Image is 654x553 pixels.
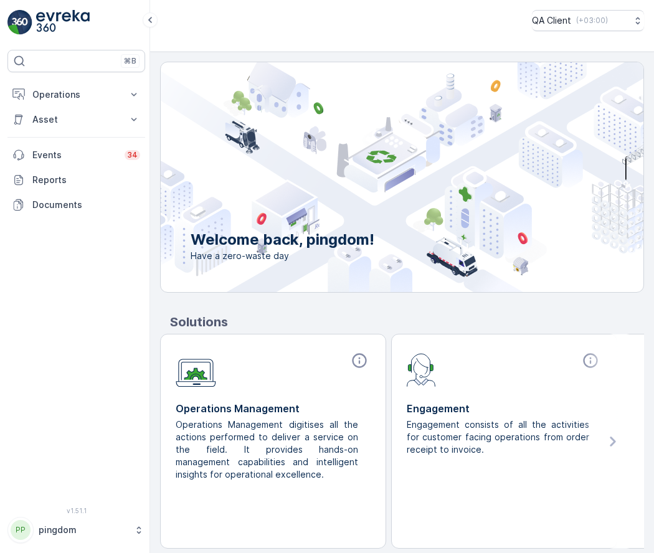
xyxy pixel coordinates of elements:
button: Operations [7,82,145,107]
a: Events34 [7,143,145,168]
button: QA Client(+03:00) [532,10,644,31]
p: Solutions [170,313,644,331]
p: Events [32,149,117,161]
p: Welcome back, pingdom! [191,230,374,250]
p: Engagement consists of all the activities for customer facing operations from order receipt to in... [407,418,592,456]
a: Documents [7,192,145,217]
p: 34 [127,150,138,160]
div: PP [11,520,31,540]
img: city illustration [105,62,643,292]
img: logo_light-DOdMpM7g.png [36,10,90,35]
p: pingdom [39,524,128,536]
span: v 1.51.1 [7,507,145,514]
p: Engagement [407,401,602,416]
img: logo [7,10,32,35]
span: Have a zero-waste day [191,250,374,262]
p: Documents [32,199,140,211]
img: module-icon [407,352,436,387]
p: QA Client [532,14,571,27]
p: Operations Management digitises all the actions performed to deliver a service on the field. It p... [176,418,361,481]
p: Reports [32,174,140,186]
p: Operations [32,88,120,101]
img: module-icon [176,352,216,387]
p: Asset [32,113,120,126]
p: ⌘B [124,56,136,66]
p: ( +03:00 ) [576,16,608,26]
button: Asset [7,107,145,132]
a: Reports [7,168,145,192]
p: Operations Management [176,401,371,416]
button: PPpingdom [7,517,145,543]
